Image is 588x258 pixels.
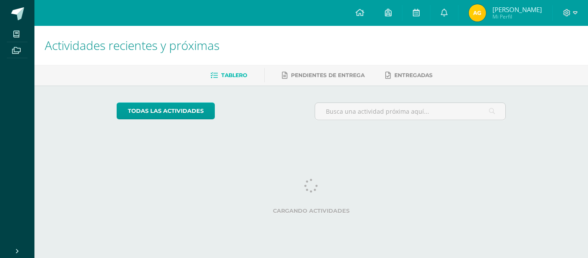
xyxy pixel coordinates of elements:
[117,103,215,119] a: todas las Actividades
[394,72,433,78] span: Entregadas
[291,72,365,78] span: Pendientes de entrega
[221,72,247,78] span: Tablero
[385,68,433,82] a: Entregadas
[117,208,506,214] label: Cargando actividades
[210,68,247,82] a: Tablero
[492,5,542,14] span: [PERSON_NAME]
[315,103,506,120] input: Busca una actividad próxima aquí...
[492,13,542,20] span: Mi Perfil
[469,4,486,22] img: 18732414cf7abd4896551aa3e8874074.png
[282,68,365,82] a: Pendientes de entrega
[45,37,220,53] span: Actividades recientes y próximas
